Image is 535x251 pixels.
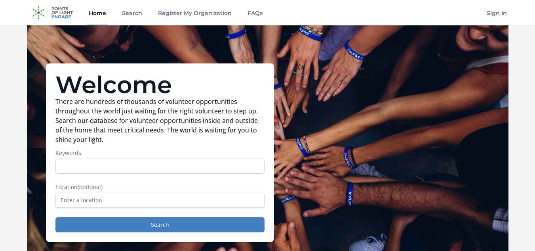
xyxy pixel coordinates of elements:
p: There are hundreds of thousands of volunteer opportunities throughout the world just waiting for ... [55,97,265,144]
label: Location [55,183,265,191]
button: Search [55,217,265,232]
h1: Welcome [55,73,265,97]
label: Keywords [55,149,265,157]
input: Enter a location [55,193,265,208]
span: (optional) [78,183,103,191]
